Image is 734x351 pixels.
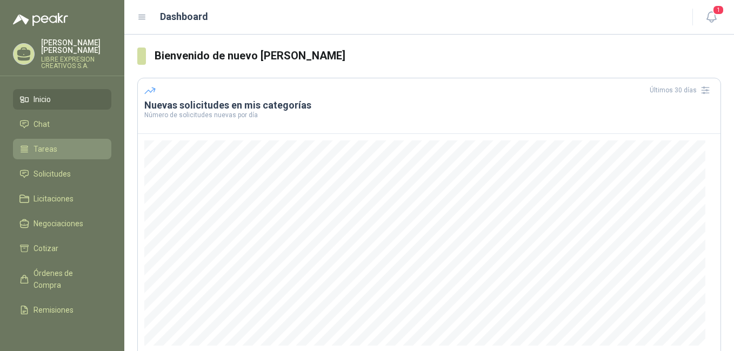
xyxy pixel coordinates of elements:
p: [PERSON_NAME] [PERSON_NAME] [41,39,111,54]
a: Configuración [13,325,111,345]
a: Solicitudes [13,164,111,184]
h1: Dashboard [160,9,208,24]
p: Número de solicitudes nuevas por día [144,112,714,118]
img: Logo peakr [13,13,68,26]
a: Inicio [13,89,111,110]
a: Chat [13,114,111,134]
a: Cotizar [13,238,111,259]
a: Remisiones [13,300,111,320]
a: Negociaciones [13,213,111,234]
span: Negociaciones [34,218,83,230]
span: Cotizar [34,242,58,254]
span: Tareas [34,143,57,155]
span: 1 [712,5,724,15]
a: Tareas [13,139,111,159]
span: Inicio [34,93,51,105]
h3: Bienvenido de nuevo [PERSON_NAME] [155,48,721,64]
span: Remisiones [34,304,74,316]
p: LIBRE EXPRESION CREATIVOS S.A. [41,56,111,69]
span: Licitaciones [34,193,74,205]
a: Licitaciones [13,188,111,209]
button: 1 [702,8,721,27]
div: Últimos 30 días [650,82,714,99]
a: Órdenes de Compra [13,263,111,295]
h3: Nuevas solicitudes en mis categorías [144,99,714,112]
span: Órdenes de Compra [34,267,101,291]
span: Solicitudes [34,168,71,180]
span: Chat [34,118,50,130]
